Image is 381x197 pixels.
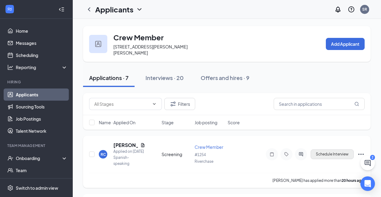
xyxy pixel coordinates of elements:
svg: ChevronDown [152,102,157,106]
div: RC [101,152,106,157]
input: All Stages [94,101,149,107]
svg: UserCheck [7,155,13,161]
div: Offers and hires · 9 [201,74,249,82]
div: Interviews · 20 [145,74,184,82]
svg: ActiveChat [297,152,305,157]
span: Stage [162,119,174,125]
b: 20 hours ago [342,178,364,183]
span: #1254 Riverchase [195,152,213,164]
h5: [PERSON_NAME] [113,142,138,149]
a: Documents [16,176,68,189]
svg: Settings [7,185,13,191]
svg: Document [140,143,145,148]
svg: ChevronLeft [85,6,93,13]
div: Applied on [DATE] [113,149,145,155]
span: Name · Applied On [99,119,135,125]
div: Onboarding [16,155,62,161]
div: Spanish-speaking [113,155,145,167]
span: [STREET_ADDRESS][PERSON_NAME][PERSON_NAME] [113,44,188,55]
a: Team [16,164,68,176]
svg: Filter [169,100,177,108]
div: Switch to admin view [16,185,58,191]
a: Talent Network [16,125,68,137]
svg: Notifications [334,6,342,13]
h1: Applicants [95,4,133,15]
h3: Crew Member [113,32,164,42]
span: Crew Member [195,144,223,150]
div: SR [362,7,367,12]
svg: ChevronDown [136,6,143,13]
svg: Analysis [7,64,13,70]
div: Team Management [7,143,66,148]
a: Applicants [16,88,68,101]
svg: Ellipses [357,151,365,158]
a: Sourcing Tools [16,101,68,113]
a: Scheduling [16,49,68,61]
button: Schedule Interview [311,149,354,159]
svg: Collapse [58,6,65,12]
button: Filter Filters [164,98,195,110]
a: Messages [16,37,68,49]
button: Add Applicant [326,38,365,50]
svg: Note [268,152,276,157]
svg: WorkstreamLogo [7,6,13,12]
svg: QuestionInfo [348,6,355,13]
a: Job Postings [16,113,68,125]
div: Screening [162,151,191,157]
p: [PERSON_NAME] has applied more than . [272,178,365,183]
div: Hiring [7,79,66,85]
img: user icon [95,41,101,47]
div: Open Intercom Messenger [360,176,375,191]
svg: ChatActive [364,159,371,167]
span: Job posting [195,119,217,125]
a: Home [16,25,68,37]
div: 2 [370,155,375,160]
div: Reporting [16,64,68,70]
button: ChatActive [360,156,375,170]
svg: MagnifyingGlass [354,102,359,106]
span: Score [228,119,240,125]
input: Search in applications [274,98,365,110]
svg: Tag [283,152,290,157]
div: Applications · 7 [89,74,129,82]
